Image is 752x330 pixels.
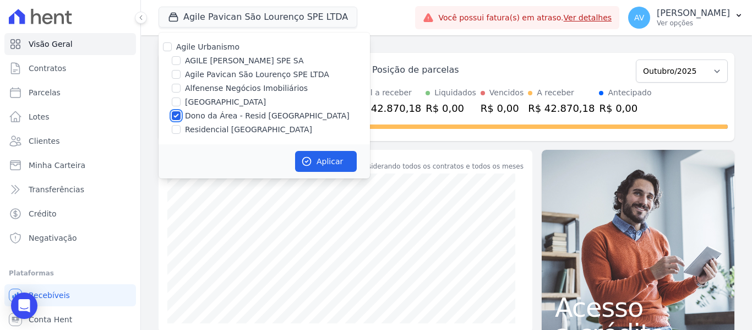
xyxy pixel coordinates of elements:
[434,87,476,99] div: Liquidados
[537,87,574,99] div: A receber
[4,227,136,249] a: Negativação
[564,13,612,22] a: Ver detalhes
[29,39,73,50] span: Visão Geral
[11,293,37,319] div: Open Intercom Messenger
[29,232,77,244] span: Negativação
[355,161,524,171] div: Considerando todos os contratos e todos os meses
[355,87,421,99] div: Total a receber
[4,130,136,152] a: Clientes
[185,83,308,94] label: Alfenense Negócios Imobiliários
[29,136,59,147] span: Clientes
[295,151,357,172] button: Aplicar
[4,33,136,55] a: Visão Geral
[355,101,421,116] div: R$ 42.870,18
[634,14,644,21] span: AV
[599,101,651,116] div: R$ 0,00
[29,111,50,122] span: Lotes
[185,124,312,136] label: Residencial [GEOGRAPHIC_DATA]
[185,55,304,67] label: AGILE [PERSON_NAME] SPE SA
[9,267,132,280] div: Plataformas
[185,110,350,122] label: Dono da Área - Resid [GEOGRAPHIC_DATA]
[29,160,85,171] span: Minha Carteira
[657,19,730,28] p: Ver opções
[528,101,595,116] div: R$ 42.870,18
[555,294,721,321] span: Acesso
[4,284,136,306] a: Recebíveis
[29,314,72,325] span: Conta Hent
[489,87,524,99] div: Vencidos
[4,203,136,225] a: Crédito
[481,101,524,116] div: R$ 0,00
[608,87,651,99] div: Antecipado
[4,178,136,201] a: Transferências
[176,42,239,51] label: Agile Urbanismo
[29,87,61,98] span: Parcelas
[4,57,136,79] a: Contratos
[619,2,752,33] button: AV [PERSON_NAME] Ver opções
[4,82,136,104] a: Parcelas
[185,69,329,80] label: Agile Pavican São Lourenço SPE LTDA
[29,63,66,74] span: Contratos
[426,101,476,116] div: R$ 0,00
[185,96,266,108] label: [GEOGRAPHIC_DATA]
[159,7,357,28] button: Agile Pavican São Lourenço SPE LTDA
[438,12,612,24] span: Você possui fatura(s) em atraso.
[29,290,70,301] span: Recebíveis
[372,63,459,77] div: Posição de parcelas
[4,106,136,128] a: Lotes
[29,184,84,195] span: Transferências
[4,154,136,176] a: Minha Carteira
[29,208,57,219] span: Crédito
[657,8,730,19] p: [PERSON_NAME]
